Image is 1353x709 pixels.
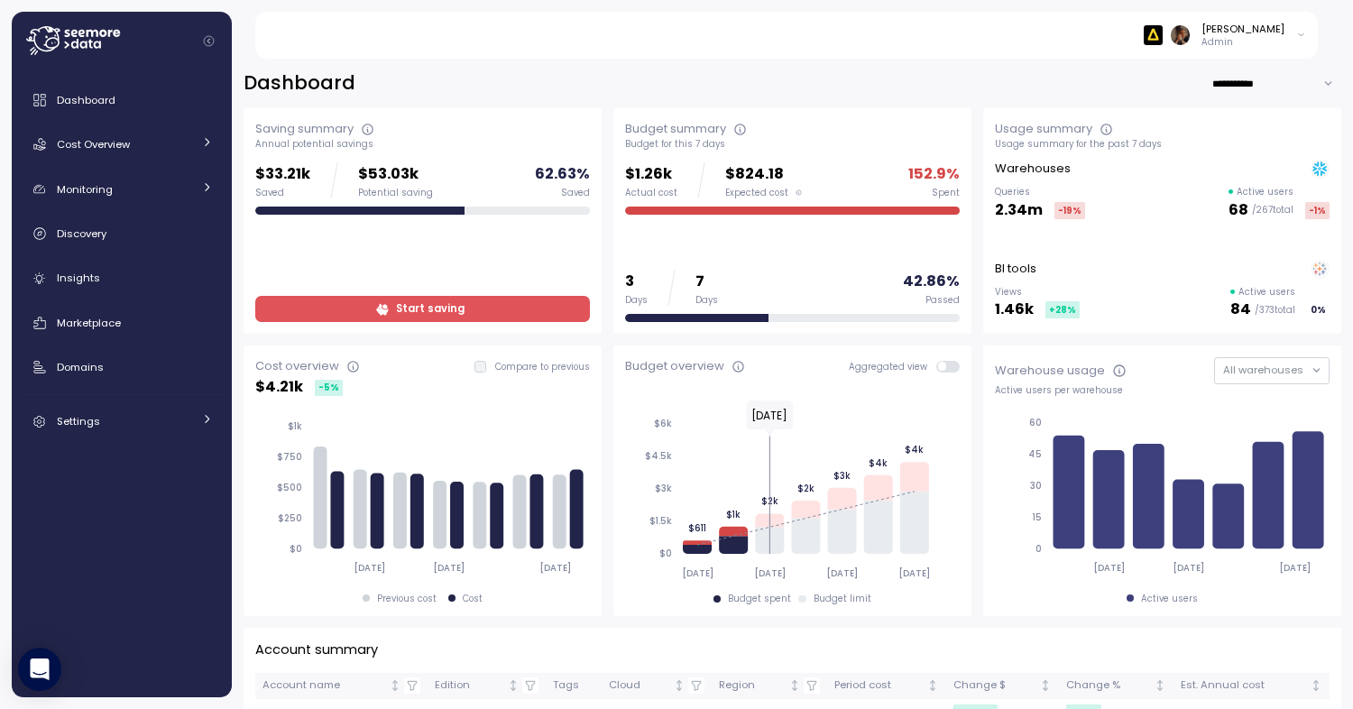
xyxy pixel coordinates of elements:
[995,384,1330,397] div: Active users per warehouse
[255,187,310,199] div: Saved
[1059,673,1174,699] th: Change %Not sorted
[1310,679,1322,692] div: Not sorted
[1201,36,1284,49] p: Admin
[396,297,465,321] span: Start saving
[1054,202,1085,219] div: -19 %
[255,357,339,375] div: Cost overview
[19,171,225,207] a: Monitoring
[908,162,960,187] p: 152.9 %
[932,187,960,199] div: Spent
[19,349,225,385] a: Domains
[649,515,672,527] tspan: $1.5k
[1066,677,1151,694] div: Change %
[1032,511,1042,523] tspan: 15
[19,126,225,162] a: Cost Overview
[255,120,354,138] div: Saving summary
[277,451,302,463] tspan: $750
[1171,25,1190,44] img: ACg8ocLFKfaHXE38z_35D9oG4qLrdLeB_OJFy4BOGq8JL8YSOowJeg=s96-c
[535,162,590,187] p: 62.63 %
[1223,363,1303,377] span: All warehouses
[19,82,225,118] a: Dashboard
[655,483,672,494] tspan: $3k
[1230,298,1251,322] p: 84
[553,677,594,694] div: Tags
[57,271,100,285] span: Insights
[561,187,590,199] div: Saved
[726,509,741,520] tspan: $1k
[725,187,788,199] span: Expected cost
[625,270,648,294] p: 3
[995,362,1105,380] div: Warehouse usage
[849,361,936,373] span: Aggregated view
[277,482,302,493] tspan: $500
[57,93,115,107] span: Dashboard
[797,483,815,494] tspan: $2k
[1093,562,1125,574] tspan: [DATE]
[761,495,778,507] tspan: $2k
[1141,593,1198,605] div: Active users
[654,418,672,429] tspan: $6k
[946,673,1059,699] th: Change $Not sorted
[625,357,724,375] div: Budget overview
[19,305,225,341] a: Marketplace
[57,414,100,428] span: Settings
[712,673,827,699] th: RegionNot sorted
[1214,357,1330,383] button: All warehouses
[751,408,787,423] text: [DATE]
[681,567,713,579] tspan: [DATE]
[1039,679,1052,692] div: Not sorted
[19,261,225,297] a: Insights
[1255,304,1295,317] p: / 373 total
[1307,301,1330,318] div: 0 %
[57,226,106,241] span: Discovery
[1045,301,1080,318] div: +28 %
[198,34,220,48] button: Collapse navigation
[833,470,851,482] tspan: $3k
[834,677,924,694] div: Period cost
[625,294,648,307] div: Days
[995,160,1071,178] p: Warehouses
[995,260,1036,278] p: BI tools
[609,677,670,694] div: Cloud
[262,677,387,694] div: Account name
[255,162,310,187] p: $33.21k
[602,673,712,699] th: CloudNot sorted
[645,450,672,462] tspan: $4.5k
[814,593,871,605] div: Budget limit
[926,679,939,692] div: Not sorted
[428,673,546,699] th: EditionNot sorted
[434,562,465,574] tspan: [DATE]
[788,679,801,692] div: Not sorted
[1252,204,1293,216] p: / 267 total
[507,679,520,692] div: Not sorted
[57,316,121,330] span: Marketplace
[1181,677,1307,694] div: Est. Annual cost
[1029,417,1042,428] tspan: 60
[659,548,672,559] tspan: $0
[463,593,483,605] div: Cost
[57,360,104,374] span: Domains
[57,137,130,152] span: Cost Overview
[1201,22,1284,36] div: [PERSON_NAME]
[288,420,302,432] tspan: $1k
[18,648,61,691] div: Open Intercom Messenger
[57,182,113,197] span: Monitoring
[255,375,303,400] p: $ 4.21k
[1280,562,1312,574] tspan: [DATE]
[625,187,677,199] div: Actual cost
[19,216,225,252] a: Discovery
[695,294,718,307] div: Days
[903,270,960,294] p: 42.86 %
[1238,286,1295,299] p: Active users
[925,294,960,307] div: Passed
[1174,673,1330,699] th: Est. Annual costNot sorted
[995,138,1330,151] div: Usage summary for the past 7 days
[673,679,686,692] div: Not sorted
[1035,543,1042,555] tspan: 0
[728,593,791,605] div: Budget spent
[1028,448,1042,460] tspan: 45
[625,162,677,187] p: $1.26k
[1237,186,1293,198] p: Active users
[255,673,428,699] th: Account nameNot sorted
[898,567,930,579] tspan: [DATE]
